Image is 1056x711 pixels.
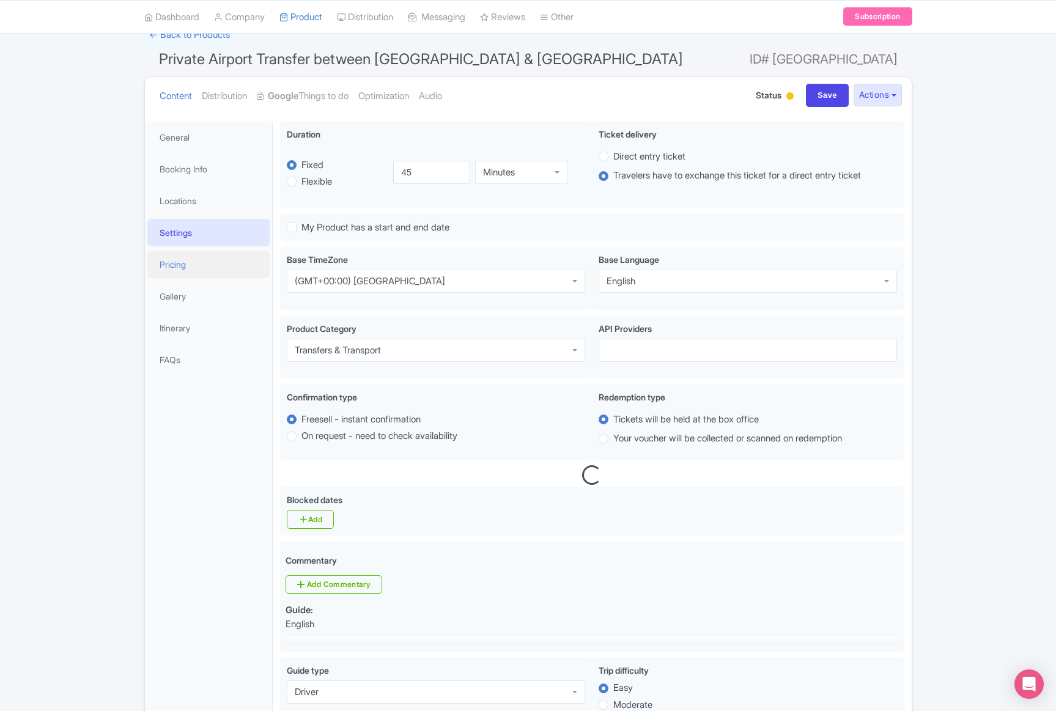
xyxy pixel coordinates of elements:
label: Fixed [301,158,323,172]
label: Freesell - instant confirmation [301,413,421,427]
span: Redemption type [599,392,665,402]
div: English [607,276,635,287]
span: Status [756,89,781,101]
button: Actions [854,84,902,106]
div: Building [784,87,796,106]
a: Content [160,77,192,116]
span: Duration [287,129,320,139]
a: Locations [147,187,270,215]
a: General [147,123,270,151]
span: Base TimeZone [287,254,348,265]
p: English [286,617,314,632]
a: Add Commentary [286,575,382,594]
a: Booking Info [147,155,270,183]
a: Optimization [358,77,409,116]
span: Confirmation type [287,392,357,402]
div: Open Intercom Messenger [1014,669,1044,699]
a: ← Back to Products [144,23,235,47]
a: Audio [419,77,442,116]
strong: Google [268,89,298,103]
a: Add [287,510,334,529]
span: API Providers [599,323,652,334]
span: ID# [GEOGRAPHIC_DATA] [750,47,898,72]
a: Pricing [147,251,270,278]
div: Minutes [483,167,515,178]
label: Travelers have to exchange this ticket for a direct entry ticket [613,169,861,183]
span: Guide: [286,604,313,616]
a: Distribution [202,77,247,116]
a: GoogleThings to do [257,77,349,116]
span: Ticket delivery [599,129,657,139]
label: Your voucher will be collected or scanned on redemption [613,432,842,446]
div: (GMT+00:00) [GEOGRAPHIC_DATA] [295,276,445,287]
a: Gallery [147,282,270,310]
label: Direct entry ticket [613,150,685,164]
span: Product Category [287,323,356,334]
span: Base Language [599,254,659,265]
div: Commentary [286,554,337,567]
label: Flexible [301,175,332,189]
label: Easy [613,681,633,695]
span: My Product has a start and end date [301,221,449,233]
span: Trip difficulty [599,665,649,676]
a: Itinerary [147,314,270,342]
label: On request - need to check availability [301,429,457,443]
a: Settings [147,219,270,246]
a: FAQs [147,346,270,374]
div: Transfers & Transport [295,345,381,356]
span: Guide type [287,665,329,676]
span: Blocked dates [287,495,342,505]
span: Private Airport Transfer between [GEOGRAPHIC_DATA] & [GEOGRAPHIC_DATA] [159,50,683,68]
a: Subscription [843,7,912,26]
label: Tickets will be held at the box office [613,413,759,427]
input: Save [806,84,849,107]
div: Driver [295,687,319,698]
